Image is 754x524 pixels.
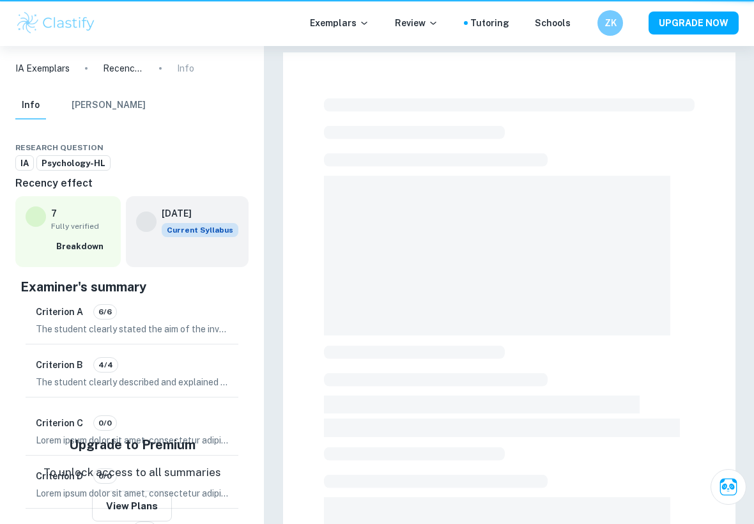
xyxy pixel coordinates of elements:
h5: Upgrade to Premium [69,435,196,454]
button: Help and Feedback [581,20,587,26]
span: IA [16,157,33,170]
p: Exemplars [310,16,369,30]
h6: ZK [603,16,618,30]
span: 6/6 [94,306,116,318]
p: Info [177,61,194,75]
a: Schools [535,16,571,30]
button: [PERSON_NAME] [72,91,146,119]
h6: Recency effect [15,176,249,191]
p: Recency effect [103,61,144,75]
div: Download [213,140,223,155]
a: Tutoring [470,16,509,30]
div: Share [200,140,210,155]
p: To unlock access to all summaries [43,465,221,481]
button: Ask Clai [711,469,746,505]
button: Breakdown [53,237,111,256]
button: Info [15,91,46,119]
p: The student clearly described and explained the research design, including the independent measur... [36,375,228,389]
span: 4/4 [94,359,118,371]
h6: Criterion B [36,358,83,372]
a: IA Exemplars [15,61,70,75]
div: Bookmark [226,140,236,155]
div: Report issue [238,140,249,155]
h6: [DATE] [162,206,228,220]
span: Research question [15,142,104,153]
p: 7 [51,206,57,220]
button: UPGRADE NOW [649,12,739,35]
span: Psychology-HL [37,157,110,170]
h6: Criterion A [36,305,83,319]
button: View Plans [92,491,172,521]
h5: Examiner's summary [20,277,243,297]
button: ZK [597,10,623,36]
p: Review [395,16,438,30]
a: IA [15,155,34,171]
p: The student clearly stated the aim of the investigation and described the theory/model on which i... [36,322,228,336]
a: Psychology-HL [36,155,111,171]
span: Current Syllabus [162,223,238,237]
div: This exemplar is based on the current syllabus. Feel free to refer to it for inspiration/ideas wh... [162,223,238,237]
img: Clastify logo [15,10,96,36]
span: Fully verified [51,220,111,232]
